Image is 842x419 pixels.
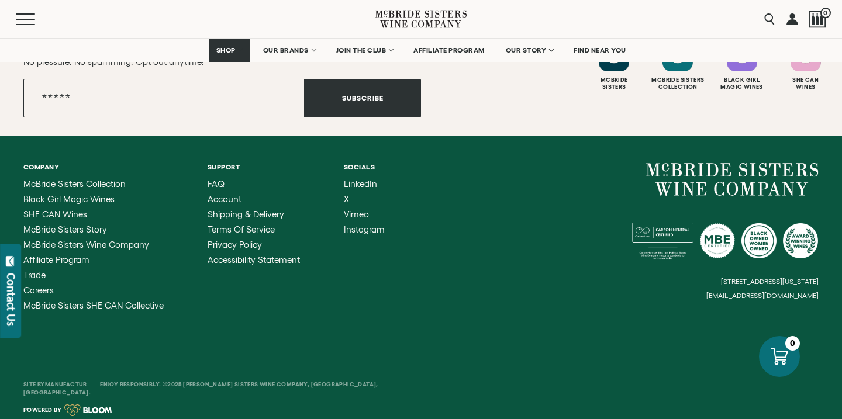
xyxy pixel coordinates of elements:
span: Accessibility Statement [208,255,300,265]
span: SHOP [216,46,236,54]
a: McBride Sisters Story [23,225,164,234]
span: Enjoy Responsibly. ©2025 [PERSON_NAME] Sisters Wine Company, [GEOGRAPHIC_DATA], [GEOGRAPHIC_DATA]. [23,381,378,396]
div: Black Girl Magic Wines [712,77,772,91]
span: 0 [820,8,831,18]
a: Black Girl Magic Wines [23,195,164,204]
div: Mcbride Sisters Collection [647,77,708,91]
a: AFFILIATE PROGRAM [406,39,492,62]
span: Powered by [23,407,61,413]
span: AFFILIATE PROGRAM [413,46,485,54]
span: Careers [23,285,54,295]
a: McBride Sisters Wine Company [646,163,819,196]
a: Accessibility Statement [208,255,300,265]
a: LinkedIn [344,179,385,189]
a: JOIN THE CLUB [329,39,401,62]
a: Shipping & Delivery [208,210,300,219]
span: FIND NEAR YOU [574,46,626,54]
a: McBride Sisters Collection [23,179,164,189]
a: SHE CAN Wines [23,210,164,219]
a: Affiliate Program [23,255,164,265]
span: OUR STORY [506,46,547,54]
span: JOIN THE CLUB [336,46,387,54]
span: OUR BRANDS [263,46,309,54]
a: Account [208,195,300,204]
span: Site By [23,381,88,387]
span: X [344,194,349,204]
a: Follow SHE CAN Wines on Instagram She CanWines [775,41,836,91]
a: Trade [23,271,164,280]
a: SHOP [209,39,250,62]
span: Black Girl Magic Wines [23,194,115,204]
a: Vimeo [344,210,385,219]
a: Privacy Policy [208,240,300,250]
span: Vimeo [344,209,369,219]
span: Trade [23,270,46,280]
a: Manufactur [45,381,87,387]
input: Email [23,79,305,117]
a: FIND NEAR YOU [566,39,634,62]
span: McBride Sisters Story [23,224,107,234]
a: Terms of Service [208,225,300,234]
div: Mcbride Sisters [584,77,644,91]
button: Subscribe [305,79,421,117]
button: Mobile Menu Trigger [16,13,58,25]
div: She Can Wines [775,77,836,91]
span: Privacy Policy [208,240,262,250]
a: Follow McBride Sisters on Instagram McbrideSisters [584,41,644,91]
span: Shipping & Delivery [208,209,284,219]
a: OUR BRANDS [256,39,323,62]
a: FAQ [208,179,300,189]
a: McBride Sisters Wine Company [23,240,164,250]
span: Account [208,194,241,204]
a: McBride Sisters SHE CAN Collective [23,301,164,310]
span: McBride Sisters Wine Company [23,240,149,250]
a: Follow Black Girl Magic Wines on Instagram Black GirlMagic Wines [712,41,772,91]
a: Follow McBride Sisters Collection on Instagram Mcbride SistersCollection [647,41,708,91]
a: Instagram [344,225,385,234]
span: LinkedIn [344,179,377,189]
a: X [344,195,385,204]
small: [EMAIL_ADDRESS][DOMAIN_NAME] [706,292,819,300]
span: Affiliate Program [23,255,89,265]
a: OUR STORY [498,39,561,62]
div: 0 [785,336,800,351]
small: [STREET_ADDRESS][US_STATE] [721,278,819,285]
span: McBride Sisters Collection [23,179,126,189]
span: Terms of Service [208,224,275,234]
div: Contact Us [5,273,17,326]
a: Careers [23,286,164,295]
span: FAQ [208,179,225,189]
span: SHE CAN Wines [23,209,87,219]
